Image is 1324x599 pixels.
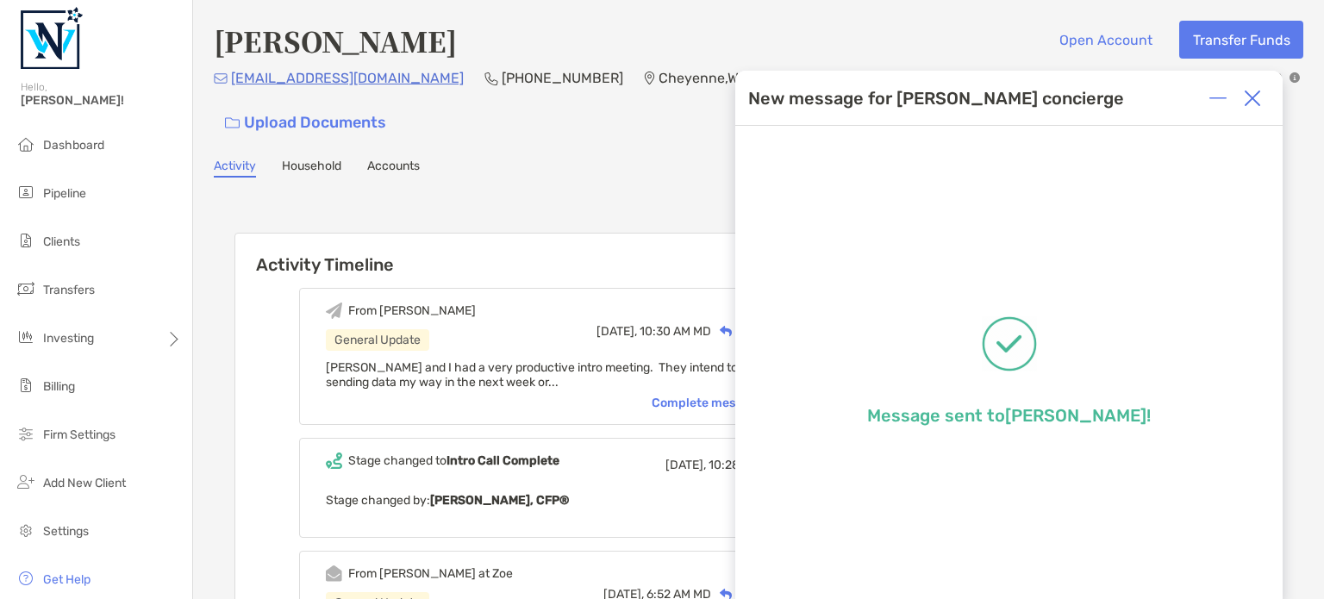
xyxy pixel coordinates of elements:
img: Event icon [326,303,342,319]
p: Stage changed by: [326,490,780,511]
span: 10:30 AM MD [640,324,711,339]
span: Clients [43,234,80,249]
h4: [PERSON_NAME] [214,21,457,60]
div: Stage changed to [348,453,559,468]
span: Transfers [43,283,95,297]
p: $425,000 [1216,67,1283,89]
button: Transfer Funds [1179,21,1303,59]
p: [EMAIL_ADDRESS][DOMAIN_NAME] [231,67,464,89]
div: Complete message [652,396,780,410]
p: Household Income [882,67,1002,89]
img: Close [1244,90,1261,107]
p: 44 [844,67,861,89]
span: [DATE], [596,324,637,339]
img: investing icon [16,327,36,347]
div: Reply [711,322,767,340]
img: clients icon [16,230,36,251]
a: Accounts [367,159,420,178]
p: $325,000 [1009,67,1075,89]
img: add_new_client icon [16,471,36,492]
img: Info Icon [1290,72,1300,83]
span: Investing [43,331,94,346]
img: transfers icon [16,278,36,299]
button: Open Account [1046,21,1165,59]
p: Message sent to [PERSON_NAME] ! [867,405,1151,426]
a: Household [282,159,341,178]
img: billing icon [16,375,36,396]
img: get-help icon [16,568,36,589]
img: Reply icon [720,326,733,337]
b: Intro Call Complete [447,453,559,468]
img: firm-settings icon [16,423,36,444]
div: New message for [PERSON_NAME] concierge [748,88,1124,109]
img: Phone Icon [484,72,498,85]
img: Message successfully sent [982,316,1037,371]
img: button icon [225,117,240,129]
img: Zoe Logo [21,7,83,69]
img: Email Icon [214,73,228,84]
div: From [PERSON_NAME] at Zoe [348,566,513,581]
span: [PERSON_NAME] and I had a very productive intro meeting. They intend to start sending data my way... [326,360,766,390]
span: Dashboard [43,138,104,153]
span: Settings [43,524,89,539]
img: Event icon [326,565,342,582]
span: Firm Settings [43,427,116,442]
span: Billing [43,379,75,394]
p: Investable Assets [1096,67,1209,89]
span: 10:28 AM MD [709,458,780,472]
img: pipeline icon [16,182,36,203]
a: Activity [214,159,256,178]
span: [DATE], [665,458,706,472]
img: settings icon [16,520,36,540]
span: Pipeline [43,186,86,201]
p: Age [811,67,837,89]
img: dashboard icon [16,134,36,154]
img: Event icon [326,452,342,469]
span: Get Help [43,572,91,587]
div: General Update [326,329,429,351]
img: Expand or collapse [1209,90,1227,107]
p: Cheyenne , WY , 82007 [659,67,790,89]
span: [PERSON_NAME]! [21,93,182,108]
h6: Activity Timeline [235,234,870,275]
div: From [PERSON_NAME] [348,303,476,318]
span: Add New Client [43,476,126,490]
img: Location Icon [644,72,655,85]
p: [PHONE_NUMBER] [502,67,623,89]
b: [PERSON_NAME], CFP® [430,493,569,508]
a: Upload Documents [214,104,397,141]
